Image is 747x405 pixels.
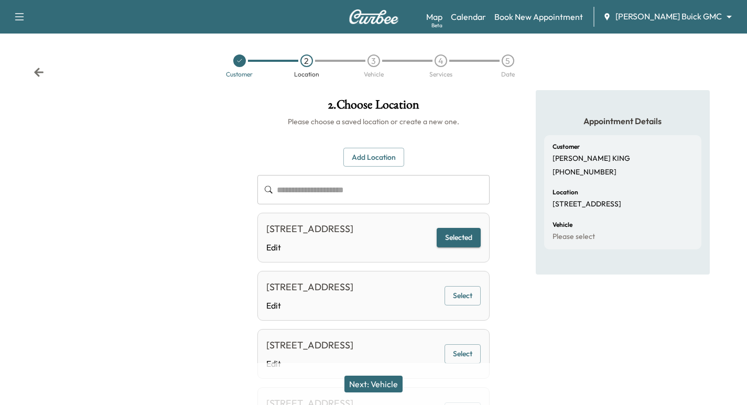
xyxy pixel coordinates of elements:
[266,338,353,353] div: [STREET_ADDRESS]
[367,54,380,67] div: 3
[429,71,452,78] div: Services
[343,148,404,167] button: Add Location
[426,10,442,23] a: MapBeta
[615,10,722,23] span: [PERSON_NAME] Buick GMC
[431,21,442,29] div: Beta
[445,344,481,364] button: Select
[226,71,253,78] div: Customer
[553,200,621,209] p: [STREET_ADDRESS]
[266,280,353,294] div: [STREET_ADDRESS]
[34,67,44,78] div: Back
[266,299,353,312] a: Edit
[437,228,481,247] button: Selected
[451,10,486,23] a: Calendar
[266,357,353,370] a: Edit
[364,71,384,78] div: Vehicle
[544,115,701,127] h5: Appointment Details
[257,98,490,116] h1: 2 . Choose Location
[266,241,353,254] a: Edit
[349,9,399,24] img: Curbee Logo
[445,286,481,305] button: Select
[553,189,578,195] h6: Location
[553,222,572,228] h6: Vehicle
[494,10,583,23] a: Book New Appointment
[501,71,515,78] div: Date
[300,54,313,67] div: 2
[257,116,490,127] h6: Please choose a saved location or create a new one.
[553,168,616,177] p: [PHONE_NUMBER]
[553,232,595,242] p: Please select
[344,376,403,392] button: Next: Vehicle
[294,71,319,78] div: Location
[502,54,514,67] div: 5
[553,154,630,163] p: [PERSON_NAME] KING
[266,222,353,236] div: [STREET_ADDRESS]
[553,144,580,150] h6: Customer
[435,54,447,67] div: 4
